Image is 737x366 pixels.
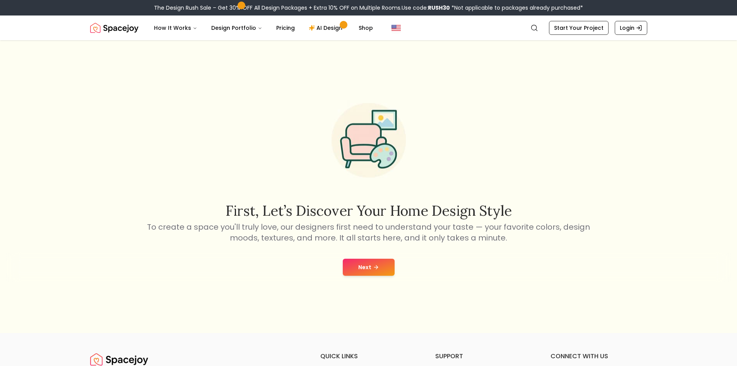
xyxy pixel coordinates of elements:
nav: Main [148,20,379,36]
button: Design Portfolio [205,20,268,36]
span: Use code: [402,4,450,12]
p: To create a space you'll truly love, our designers first need to understand your taste — your fav... [146,222,592,243]
img: Start Style Quiz Illustration [319,91,418,190]
h6: connect with us [551,352,647,361]
a: Shop [352,20,379,36]
img: United States [392,23,401,33]
span: *Not applicable to packages already purchased* [450,4,583,12]
a: Pricing [270,20,301,36]
a: AI Design [303,20,351,36]
h6: quick links [320,352,417,361]
a: Spacejoy [90,20,139,36]
nav: Global [90,15,647,40]
h2: First, let’s discover your home design style [146,203,592,218]
button: How It Works [148,20,203,36]
a: Login [615,21,647,35]
button: Next [343,259,395,276]
div: The Design Rush Sale – Get 30% OFF All Design Packages + Extra 10% OFF on Multiple Rooms. [154,4,583,12]
img: Spacejoy Logo [90,20,139,36]
a: Start Your Project [549,21,609,35]
b: RUSH30 [428,4,450,12]
h6: support [435,352,532,361]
